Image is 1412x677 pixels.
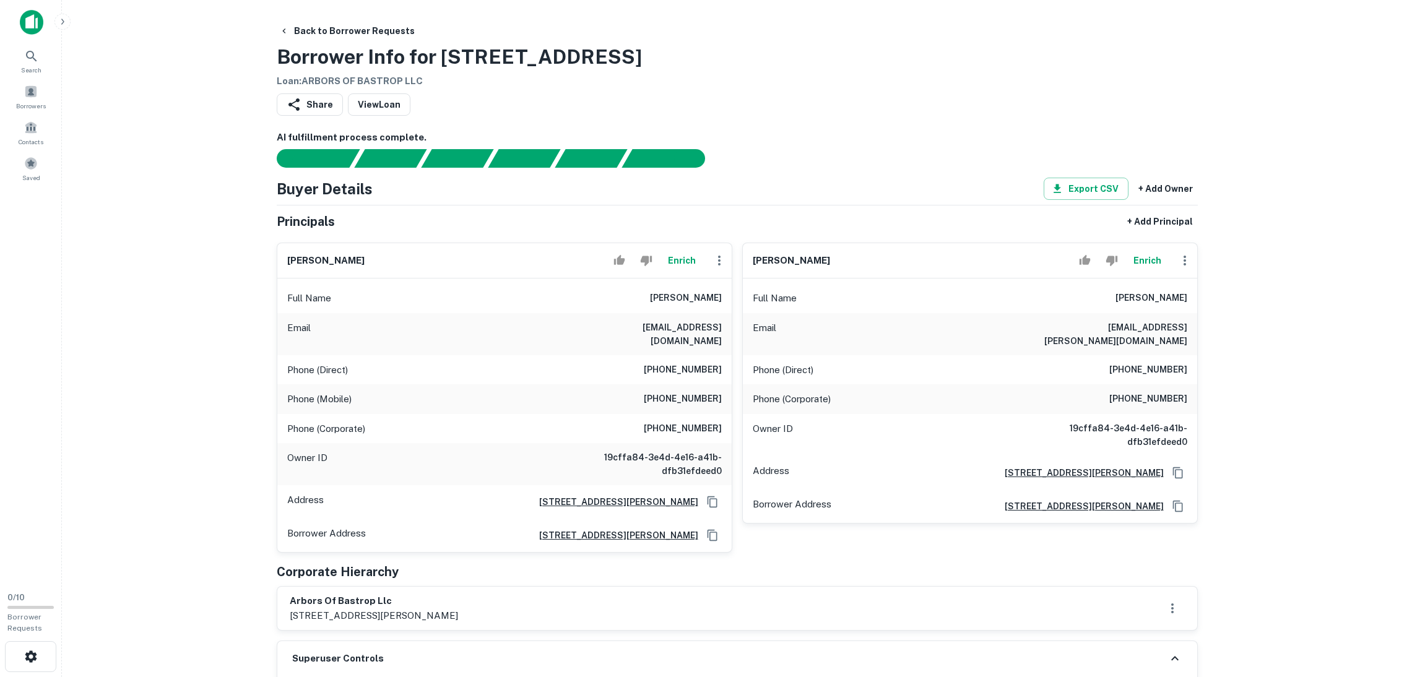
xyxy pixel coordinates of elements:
a: Borrowers [4,80,58,113]
p: Email [287,321,311,348]
a: [STREET_ADDRESS][PERSON_NAME] [995,499,1164,513]
p: Phone (Corporate) [287,421,365,436]
div: Sending borrower request to AI... [262,149,355,168]
button: + Add Owner [1133,178,1198,200]
p: Full Name [753,291,797,306]
a: ViewLoan [348,93,410,116]
p: [STREET_ADDRESS][PERSON_NAME] [290,608,458,623]
h6: [PHONE_NUMBER] [644,363,722,377]
h5: Corporate Hierarchy [277,563,399,581]
a: [STREET_ADDRESS][PERSON_NAME] [529,495,698,509]
button: Accept [1074,248,1096,273]
span: Borrower Requests [7,613,42,632]
button: Export CSV [1044,178,1128,200]
div: Principals found, AI now looking for contact information... [488,149,560,168]
h6: [PHONE_NUMBER] [1109,363,1187,377]
button: Enrich [662,248,702,273]
span: Contacts [19,137,43,147]
p: Address [287,493,324,511]
a: Search [4,44,58,77]
button: Copy Address [703,526,722,545]
h6: [PERSON_NAME] [1115,291,1187,306]
h3: Borrower Info for [STREET_ADDRESS] [277,42,642,72]
h6: AI fulfillment process complete. [277,131,1198,145]
a: [STREET_ADDRESS][PERSON_NAME] [995,466,1164,480]
button: Share [277,93,343,116]
button: Copy Address [1169,497,1187,515]
button: + Add Principal [1122,210,1198,233]
p: Phone (Direct) [287,363,348,377]
div: AI fulfillment process complete. [622,149,720,168]
button: Back to Borrower Requests [274,20,420,42]
a: Saved [4,152,58,185]
h6: [PHONE_NUMBER] [644,421,722,436]
p: Phone (Mobile) [287,392,352,407]
p: Full Name [287,291,331,306]
h6: arbors of bastrop llc [290,594,458,608]
h6: Superuser Controls [292,652,384,666]
h6: 19cffa84-3e4d-4e16-a41b-dfb31efdeed0 [573,451,722,478]
button: Copy Address [703,493,722,511]
a: Contacts [4,116,58,149]
p: Phone (Corporate) [753,392,831,407]
p: Borrower Address [753,497,831,515]
img: capitalize-icon.png [20,10,43,35]
p: Owner ID [753,421,793,449]
span: Search [21,65,41,75]
span: Saved [22,173,40,183]
h6: Loan : ARBORS OF BASTROP LLC [277,74,642,88]
h6: [EMAIL_ADDRESS][PERSON_NAME][DOMAIN_NAME] [1039,321,1187,348]
p: Phone (Direct) [753,363,813,377]
div: Documents found, AI parsing details... [421,149,493,168]
h6: [PHONE_NUMBER] [1109,392,1187,407]
h5: Principals [277,212,335,231]
span: 0 / 10 [7,593,25,602]
button: Enrich [1128,248,1167,273]
h6: [PERSON_NAME] [753,254,830,268]
button: Reject [1101,248,1122,273]
a: [STREET_ADDRESS][PERSON_NAME] [529,528,698,542]
button: Copy Address [1169,464,1187,482]
h4: Buyer Details [277,178,373,200]
p: Address [753,464,789,482]
div: Principals found, still searching for contact information. This may take time... [555,149,627,168]
div: Your request is received and processing... [354,149,427,168]
p: Email [753,321,776,348]
iframe: Chat Widget [1350,578,1412,637]
h6: 19cffa84-3e4d-4e16-a41b-dfb31efdeed0 [1039,421,1187,449]
button: Reject [635,248,657,273]
button: Accept [609,248,630,273]
h6: [PERSON_NAME] [287,254,365,268]
p: Borrower Address [287,526,366,545]
p: Owner ID [287,451,327,478]
h6: [PHONE_NUMBER] [644,392,722,407]
span: Borrowers [16,101,46,111]
h6: [EMAIL_ADDRESS][DOMAIN_NAME] [573,321,722,348]
h6: [PERSON_NAME] [650,291,722,306]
